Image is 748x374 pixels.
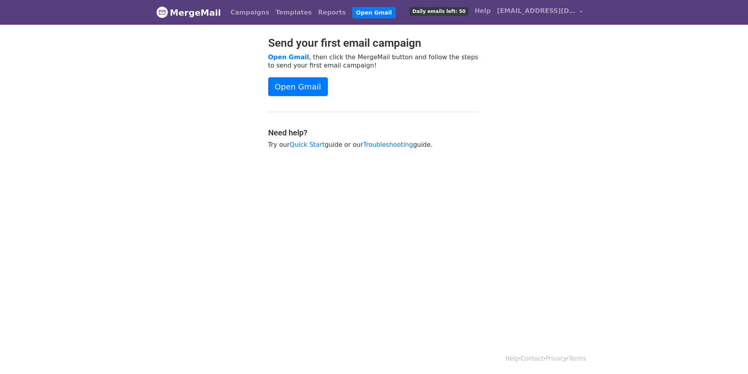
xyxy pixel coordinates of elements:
[494,3,586,22] a: [EMAIL_ADDRESS][DOMAIN_NAME]
[268,128,480,137] h4: Need help?
[268,77,328,96] a: Open Gmail
[227,5,272,20] a: Campaigns
[497,6,576,16] span: [EMAIL_ADDRESS][DOMAIN_NAME]
[268,140,480,149] p: Try our guide or our guide.
[268,53,309,61] a: Open Gmail
[545,355,567,362] a: Privacy
[363,141,413,148] a: Troubleshooting
[410,7,468,16] span: Daily emails left: 50
[352,7,396,18] a: Open Gmail
[505,355,519,362] a: Help
[569,355,586,362] a: Terms
[268,36,480,50] h2: Send your first email campaign
[156,6,168,18] img: MergeMail logo
[406,3,471,19] a: Daily emails left: 50
[290,141,325,148] a: Quick Start
[268,53,480,69] p: , then click the MergeMail button and follow the steps to send your first email campaign!
[272,5,315,20] a: Templates
[315,5,349,20] a: Reports
[521,355,543,362] a: Contact
[472,3,494,19] a: Help
[156,4,221,21] a: MergeMail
